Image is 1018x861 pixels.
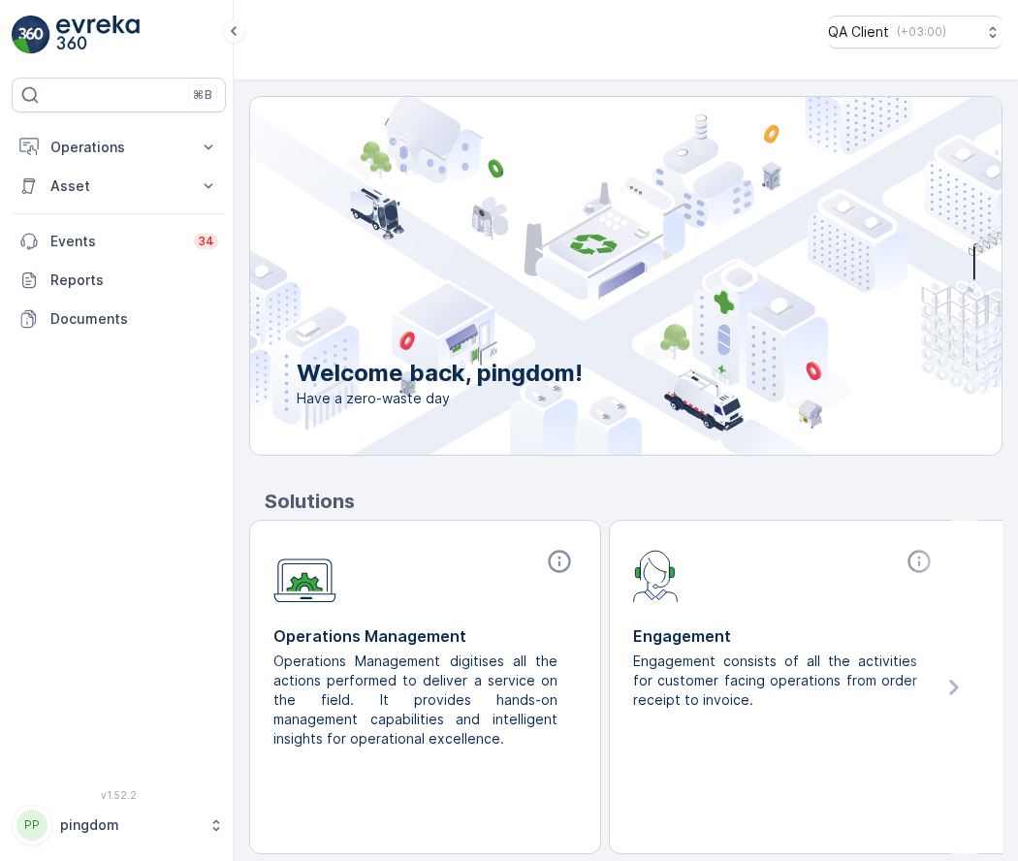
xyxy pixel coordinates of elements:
a: Documents [12,300,226,338]
img: module-icon [633,548,679,602]
button: Operations [12,128,226,167]
div: PP [16,810,48,841]
p: Operations Management digitises all the actions performed to deliver a service on the field. It p... [273,652,561,749]
button: QA Client(+03:00) [828,16,1002,48]
img: city illustration [163,97,1002,455]
img: logo [12,16,50,54]
p: Solutions [265,487,1002,516]
img: logo_light-DOdMpM7g.png [56,16,140,54]
p: Documents [50,309,218,329]
button: Asset [12,167,226,206]
p: Engagement consists of all the activities for customer facing operations from order receipt to in... [633,652,921,710]
p: Operations [50,138,187,157]
a: Reports [12,261,226,300]
p: pingdom [60,815,199,835]
p: Asset [50,176,187,196]
p: Events [50,232,182,251]
p: ( +03:00 ) [897,24,946,40]
span: Have a zero-waste day [297,389,583,408]
p: Reports [50,271,218,290]
span: v 1.52.2 [12,789,226,801]
a: Events34 [12,222,226,261]
p: 34 [198,234,214,249]
p: QA Client [828,22,889,42]
p: ⌘B [193,87,212,103]
p: Operations Management [273,624,577,648]
p: Welcome back, pingdom! [297,358,583,389]
img: module-icon [273,548,336,603]
p: Engagement [633,624,937,648]
button: PPpingdom [12,805,226,845]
